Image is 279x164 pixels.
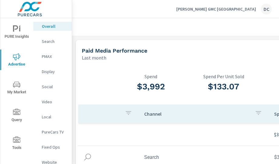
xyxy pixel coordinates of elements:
[261,4,272,14] div: DC
[115,82,187,92] h3: $3,992
[33,143,72,152] div: Fixed Ops
[2,137,31,151] span: Tools
[33,67,72,76] div: Display
[33,37,72,46] div: Search
[33,52,72,61] div: PMAX
[33,97,72,106] div: Video
[2,109,31,124] span: Query
[42,114,67,120] p: Local
[2,53,31,68] span: Advertise
[42,99,67,105] p: Video
[42,144,67,150] p: Fixed Ops
[42,38,67,44] p: Search
[187,74,260,79] p: Spend Per Unit Sold
[33,127,72,137] div: PureCars TV
[42,69,67,75] p: Display
[144,111,250,117] p: Channel
[2,81,31,96] span: My Market
[82,54,106,61] p: Last month
[2,25,31,40] span: PURE Insights
[42,129,67,135] p: PureCars TV
[42,23,67,29] p: Overall
[33,82,72,91] div: Social
[33,112,72,121] div: Local
[115,74,187,79] p: Spend
[176,6,256,12] p: [PERSON_NAME] GMC [GEOGRAPHIC_DATA]
[187,82,260,92] h3: $133.07
[82,47,147,54] h5: Paid Media Performance
[83,153,92,162] img: icon-search.svg
[33,22,72,31] div: Overall
[42,84,67,90] p: Social
[42,53,67,59] p: PMAX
